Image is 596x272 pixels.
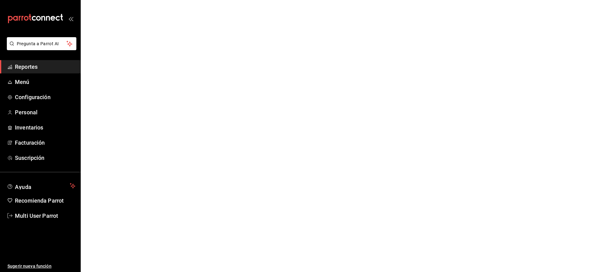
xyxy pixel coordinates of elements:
span: Reportes [15,63,75,71]
span: Pregunta a Parrot AI [17,41,67,47]
span: Suscripción [15,154,75,162]
button: open_drawer_menu [68,16,73,21]
span: Ayuda [15,182,67,190]
button: Pregunta a Parrot AI [7,37,76,50]
span: Multi User Parrot [15,212,75,220]
span: Menú [15,78,75,86]
span: Facturación [15,138,75,147]
span: Personal [15,108,75,116]
span: Configuración [15,93,75,101]
span: Inventarios [15,123,75,132]
span: Sugerir nueva función [7,263,75,270]
span: Recomienda Parrot [15,196,75,205]
a: Pregunta a Parrot AI [4,45,76,51]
